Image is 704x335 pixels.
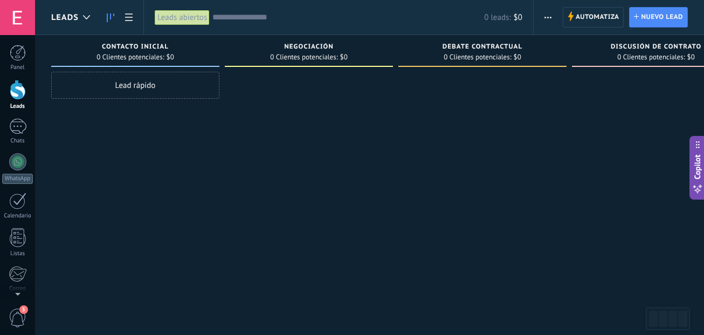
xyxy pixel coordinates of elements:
[484,12,510,23] span: 0 leads:
[340,54,348,60] span: $0
[2,250,33,257] div: Listas
[617,54,685,60] span: 0 Clientes potenciales:
[2,64,33,71] div: Panel
[2,174,33,184] div: WhatsApp
[51,72,219,99] div: Lead rápido
[540,7,556,28] button: Más
[101,7,120,28] a: Leads
[692,154,703,179] span: Copilot
[2,213,33,220] div: Calendario
[2,138,33,145] div: Chats
[611,43,701,51] span: Discusión de contrato
[155,10,210,25] div: Leads abiertos
[270,54,337,60] span: 0 Clientes potenciales:
[576,8,619,27] span: Automatiza
[629,7,688,28] a: Nuevo lead
[96,54,164,60] span: 0 Clientes potenciales:
[444,54,511,60] span: 0 Clientes potenciales:
[563,7,624,28] a: Automatiza
[404,43,561,52] div: Debate contractual
[687,54,695,60] span: $0
[57,43,214,52] div: Contacto inicial
[514,54,521,60] span: $0
[167,54,174,60] span: $0
[284,43,334,51] span: Negociación
[2,103,33,110] div: Leads
[102,43,169,51] span: Contacto inicial
[443,43,522,51] span: Debate contractual
[19,305,28,314] span: 3
[641,8,683,27] span: Nuevo lead
[230,43,388,52] div: Negociación
[514,12,522,23] span: $0
[120,7,138,28] a: Lista
[51,12,79,23] span: Leads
